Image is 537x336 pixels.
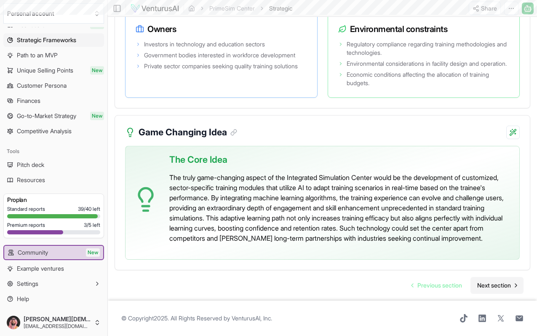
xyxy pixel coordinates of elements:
[169,153,227,167] span: The Core Idea
[136,23,307,35] h3: Owners
[405,277,469,294] a: Go to previous page
[338,23,510,35] h3: Environmental constraints
[17,264,64,273] span: Example ventures
[3,158,104,172] a: Pitch deck
[17,176,45,184] span: Resources
[3,33,104,47] a: Strategic Frameworks
[90,66,104,75] span: New
[347,59,507,68] span: Environmental considerations in facility design and operation.
[3,145,104,158] div: Tools
[232,314,271,322] a: VenturusAI, Inc
[139,126,237,139] h3: Game Changing Idea
[417,281,462,290] span: Previous section
[24,315,91,323] span: [PERSON_NAME][DEMOGRAPHIC_DATA]
[144,51,295,59] span: Government bodies interested in workforce development
[169,172,513,243] p: The truly game-changing aspect of the Integrated Simulation Center would be the development of cu...
[3,48,104,62] a: Path to an MVP
[3,64,104,77] a: Unique Selling PointsNew
[17,66,73,75] span: Unique Selling Points
[90,112,104,120] span: New
[3,79,104,92] a: Customer Persona
[78,206,100,212] span: 39 / 40 left
[86,248,100,257] span: New
[18,248,48,257] span: Community
[17,280,38,288] span: Settings
[477,281,511,290] span: Next section
[7,206,45,212] span: Standard reports
[84,222,100,228] span: 3 / 5 left
[17,51,58,59] span: Path to an MVP
[470,277,524,294] a: Go to next page
[17,161,44,169] span: Pitch deck
[121,314,272,323] span: © Copyright 2025 . All Rights Reserved by .
[17,36,76,44] span: Strategic Frameworks
[3,94,104,108] a: Finances
[3,124,104,138] a: Competitive Analysis
[7,316,20,329] img: ACg8ocLwqaeAbP2OU-ZTBJvS6u3CwpL6Q909rAwwhsNI8ltiS5SkTyU=s96-c
[3,277,104,290] button: Settings
[17,112,76,120] span: Go-to-Market Strategy
[405,277,524,294] nav: pagination
[17,97,40,105] span: Finances
[347,40,510,57] span: Regulatory compliance regarding training methodologies and technologies.
[3,312,104,333] button: [PERSON_NAME][DEMOGRAPHIC_DATA][EMAIL_ADDRESS][DOMAIN_NAME]
[24,323,91,330] span: [EMAIL_ADDRESS][DOMAIN_NAME]
[3,262,104,275] a: Example ventures
[7,222,45,228] span: Premium reports
[144,62,298,70] span: Private sector companies seeking quality training solutions
[3,292,104,306] a: Help
[17,81,67,90] span: Customer Persona
[4,246,103,259] a: CommunityNew
[17,295,29,303] span: Help
[3,173,104,187] a: Resources
[347,70,510,87] span: Economic conditions affecting the allocation of training budgets.
[144,40,265,48] span: Investors in technology and education sectors
[3,109,104,123] a: Go-to-Market StrategyNew
[7,196,100,204] h3: Pro plan
[17,127,72,135] span: Competitive Analysis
